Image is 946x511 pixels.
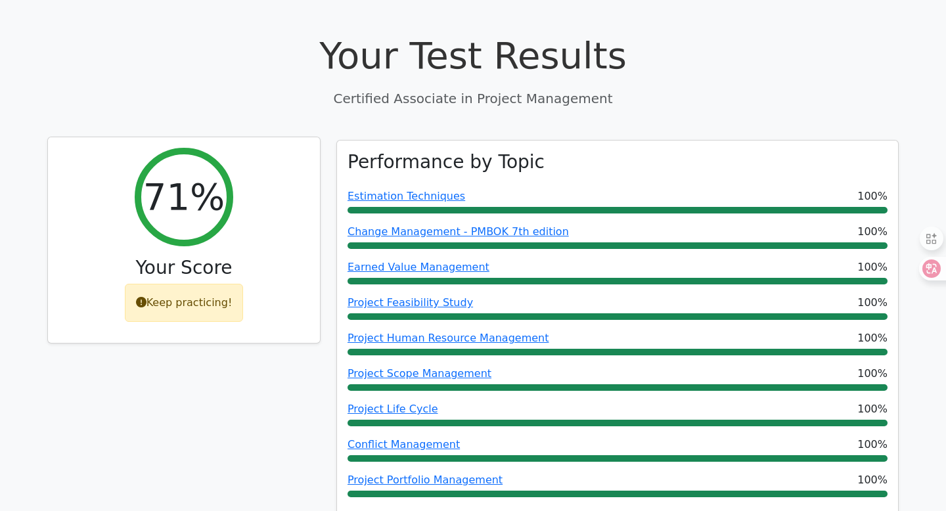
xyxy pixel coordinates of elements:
span: 100% [857,330,888,346]
span: 100% [857,472,888,488]
a: Earned Value Management [348,261,489,273]
span: 100% [857,366,888,382]
a: Project Scope Management [348,367,491,380]
a: Project Human Resource Management [348,332,549,344]
h2: 71% [143,175,225,219]
a: Estimation Techniques [348,190,465,202]
h3: Performance by Topic [348,151,545,173]
h1: Your Test Results [47,33,899,78]
span: 100% [857,259,888,275]
a: Project Portfolio Management [348,474,503,486]
span: 100% [857,295,888,311]
h3: Your Score [58,257,309,279]
span: 100% [857,189,888,204]
p: Certified Associate in Project Management [47,89,899,108]
span: 100% [857,224,888,240]
a: Conflict Management [348,438,460,451]
div: Keep practicing! [125,284,244,322]
a: Change Management - PMBOK 7th edition [348,225,569,238]
span: 100% [857,437,888,453]
a: Project Life Cycle [348,403,438,415]
span: 100% [857,401,888,417]
a: Project Feasibility Study [348,296,473,309]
